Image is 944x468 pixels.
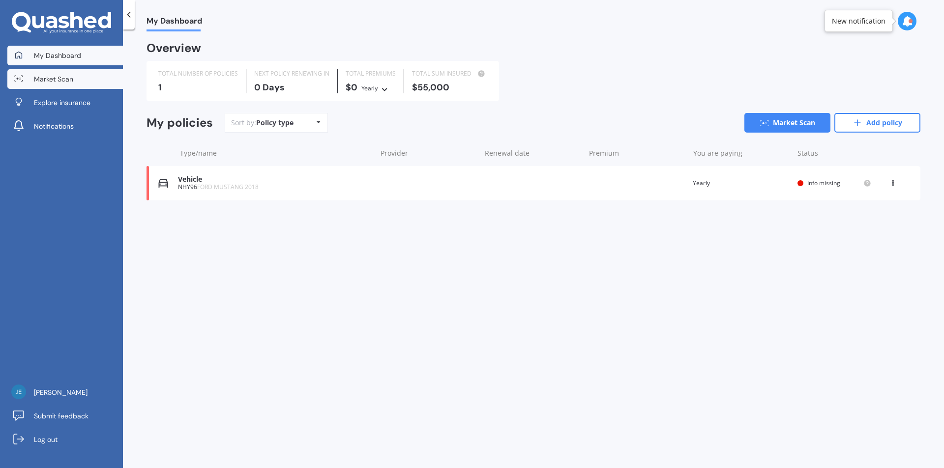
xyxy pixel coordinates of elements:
div: NEXT POLICY RENEWING IN [254,69,329,79]
div: Overview [147,43,201,53]
div: Premium [589,148,685,158]
a: Log out [7,430,123,449]
div: Provider [381,148,477,158]
a: Add policy [834,113,920,133]
div: 1 [158,83,238,92]
span: Notifications [34,121,74,131]
div: Sort by: [231,118,294,128]
a: Notifications [7,116,123,136]
div: Policy type [256,118,294,128]
a: My Dashboard [7,46,123,65]
span: Info missing [807,179,840,187]
div: You are paying [693,148,790,158]
div: $0 [346,83,396,93]
div: NHY96 [178,184,371,191]
span: [PERSON_NAME] [34,387,88,397]
a: [PERSON_NAME] [7,383,123,402]
div: 0 Days [254,83,329,92]
span: Explore insurance [34,98,90,108]
div: TOTAL PREMIUMS [346,69,396,79]
div: TOTAL SUM INSURED [412,69,487,79]
div: TOTAL NUMBER OF POLICIES [158,69,238,79]
div: Yearly [361,83,378,93]
div: Renewal date [485,148,581,158]
span: My Dashboard [147,16,202,29]
div: Vehicle [178,175,371,184]
span: My Dashboard [34,51,81,60]
img: Vehicle [158,178,168,188]
div: New notification [832,16,885,26]
a: Market Scan [744,113,830,133]
span: Log out [34,435,58,444]
a: Market Scan [7,69,123,89]
span: FORD MUSTANG 2018 [197,183,259,191]
div: My policies [147,116,213,130]
div: Status [797,148,871,158]
span: Submit feedback [34,411,88,421]
img: fc2148f9bd23c77acb145a19faca15a1 [11,385,26,399]
a: Explore insurance [7,93,123,112]
a: Submit feedback [7,406,123,426]
span: Market Scan [34,74,73,84]
div: Yearly [693,178,790,188]
div: Type/name [180,148,373,158]
div: $55,000 [412,83,487,92]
